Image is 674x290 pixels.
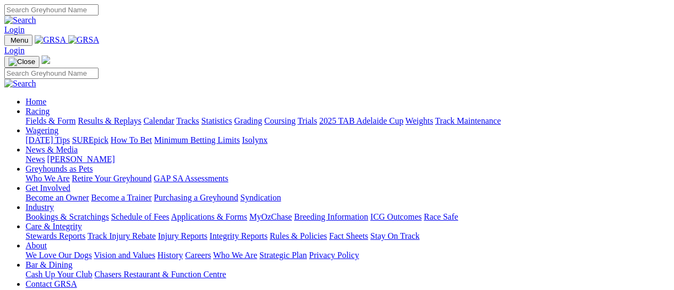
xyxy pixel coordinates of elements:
[78,116,141,125] a: Results & Replays
[87,231,156,240] a: Track Injury Rebate
[26,231,670,241] div: Care & Integrity
[26,212,670,222] div: Industry
[264,116,296,125] a: Coursing
[26,174,70,183] a: Who We Are
[4,4,99,15] input: Search
[26,203,54,212] a: Industry
[4,25,25,34] a: Login
[309,251,359,260] a: Privacy Policy
[26,145,78,154] a: News & Media
[249,212,292,221] a: MyOzChase
[26,107,50,116] a: Racing
[270,231,327,240] a: Rules & Policies
[209,231,267,240] a: Integrity Reports
[26,260,72,269] a: Bar & Dining
[234,116,262,125] a: Grading
[4,79,36,88] img: Search
[26,251,670,260] div: About
[47,155,115,164] a: [PERSON_NAME]
[329,231,368,240] a: Fact Sheets
[26,241,47,250] a: About
[26,279,77,288] a: Contact GRSA
[9,58,35,66] img: Close
[26,270,92,279] a: Cash Up Your Club
[176,116,199,125] a: Tracks
[26,135,670,145] div: Wagering
[26,155,670,164] div: News & Media
[435,116,501,125] a: Track Maintenance
[213,251,257,260] a: Who We Are
[91,193,152,202] a: Become a Trainer
[26,212,109,221] a: Bookings & Scratchings
[240,193,281,202] a: Syndication
[111,212,169,221] a: Schedule of Fees
[26,193,89,202] a: Become an Owner
[294,212,368,221] a: Breeding Information
[11,36,28,44] span: Menu
[242,135,267,144] a: Isolynx
[68,35,100,45] img: GRSA
[26,97,46,106] a: Home
[297,116,317,125] a: Trials
[26,135,70,144] a: [DATE] Tips
[26,116,670,126] div: Racing
[424,212,458,221] a: Race Safe
[157,251,183,260] a: History
[201,116,232,125] a: Statistics
[405,116,433,125] a: Weights
[26,155,45,164] a: News
[154,174,229,183] a: GAP SA Assessments
[111,135,152,144] a: How To Bet
[26,164,93,173] a: Greyhounds as Pets
[143,116,174,125] a: Calendar
[26,116,76,125] a: Fields & Form
[26,270,670,279] div: Bar & Dining
[154,135,240,144] a: Minimum Betting Limits
[185,251,211,260] a: Careers
[26,126,59,135] a: Wagering
[26,193,670,203] div: Get Involved
[26,222,82,231] a: Care & Integrity
[370,231,419,240] a: Stay On Track
[4,68,99,79] input: Search
[154,193,238,202] a: Purchasing a Greyhound
[35,35,66,45] img: GRSA
[4,35,33,46] button: Toggle navigation
[259,251,307,260] a: Strategic Plan
[4,46,25,55] a: Login
[4,56,39,68] button: Toggle navigation
[72,135,108,144] a: SUREpick
[4,15,36,25] img: Search
[94,251,155,260] a: Vision and Values
[26,174,670,183] div: Greyhounds as Pets
[319,116,403,125] a: 2025 TAB Adelaide Cup
[171,212,247,221] a: Applications & Forms
[94,270,226,279] a: Chasers Restaurant & Function Centre
[26,183,70,192] a: Get Involved
[26,231,85,240] a: Stewards Reports
[26,251,92,260] a: We Love Our Dogs
[370,212,421,221] a: ICG Outcomes
[72,174,152,183] a: Retire Your Greyhound
[42,55,50,64] img: logo-grsa-white.png
[158,231,207,240] a: Injury Reports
